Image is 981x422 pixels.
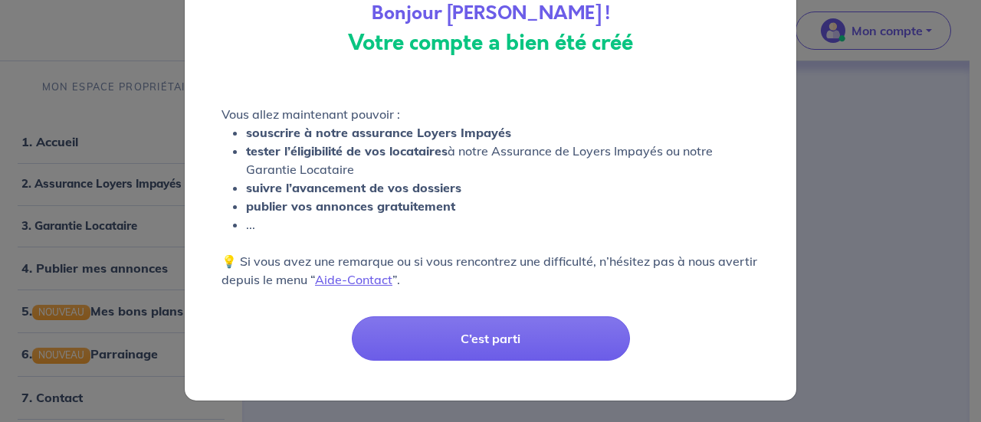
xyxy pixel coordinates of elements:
li: ... [246,215,760,234]
strong: Votre compte a bien été créé [348,28,633,58]
button: C’est parti [352,316,630,361]
strong: suivre l’avancement de vos dossiers [246,180,461,195]
p: 💡 Si vous avez une remarque ou si vous rencontrez une difficulté, n’hésitez pas à nous avertir de... [221,252,760,289]
strong: publier vos annonces gratuitement [246,198,455,214]
li: à notre Assurance de Loyers Impayés ou notre Garantie Locataire [246,142,760,178]
strong: souscrire à notre assurance Loyers Impayés [246,125,511,140]
p: Vous allez maintenant pouvoir : [221,105,760,123]
a: Aide-Contact [315,272,392,287]
strong: tester l’éligibilité de vos locataires [246,143,448,159]
h4: Bonjour [PERSON_NAME] ! [372,2,610,25]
